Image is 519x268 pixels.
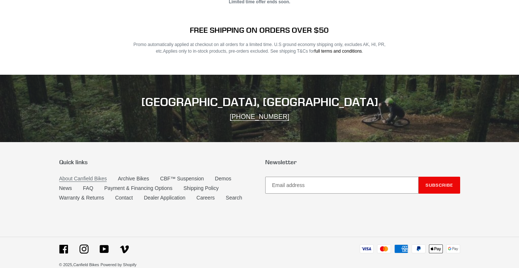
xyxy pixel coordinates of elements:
[73,262,99,267] a: Canfield Bikes
[59,185,72,191] a: News
[426,182,453,188] span: Subscribe
[419,177,460,194] button: Subscribe
[184,185,219,191] a: Shipping Policy
[265,177,419,194] input: Email address
[314,49,362,54] a: full terms and conditions
[215,176,231,181] a: Demos
[196,195,215,201] a: Careers
[59,159,254,166] p: Quick links
[144,195,185,201] a: Dealer Application
[59,176,107,182] a: About Canfield Bikes
[265,159,460,166] p: Newsletter
[83,185,93,191] a: FAQ
[115,195,133,201] a: Contact
[100,262,136,267] a: Powered by Shopify
[104,185,173,191] a: Payment & Financing Options
[118,176,149,181] a: Archive Bikes
[226,195,242,201] a: Search
[59,262,99,267] small: © 2025,
[128,25,391,35] h2: FREE SHIPPING ON ORDERS OVER $50
[59,195,104,201] a: Warranty & Returns
[128,41,391,54] p: Promo automatically applied at checkout on all orders for a limited time. U.S ground economy ship...
[59,95,460,109] h2: [GEOGRAPHIC_DATA], [GEOGRAPHIC_DATA]
[160,176,204,181] a: CBF™ Suspension
[230,113,289,121] a: [PHONE_NUMBER]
